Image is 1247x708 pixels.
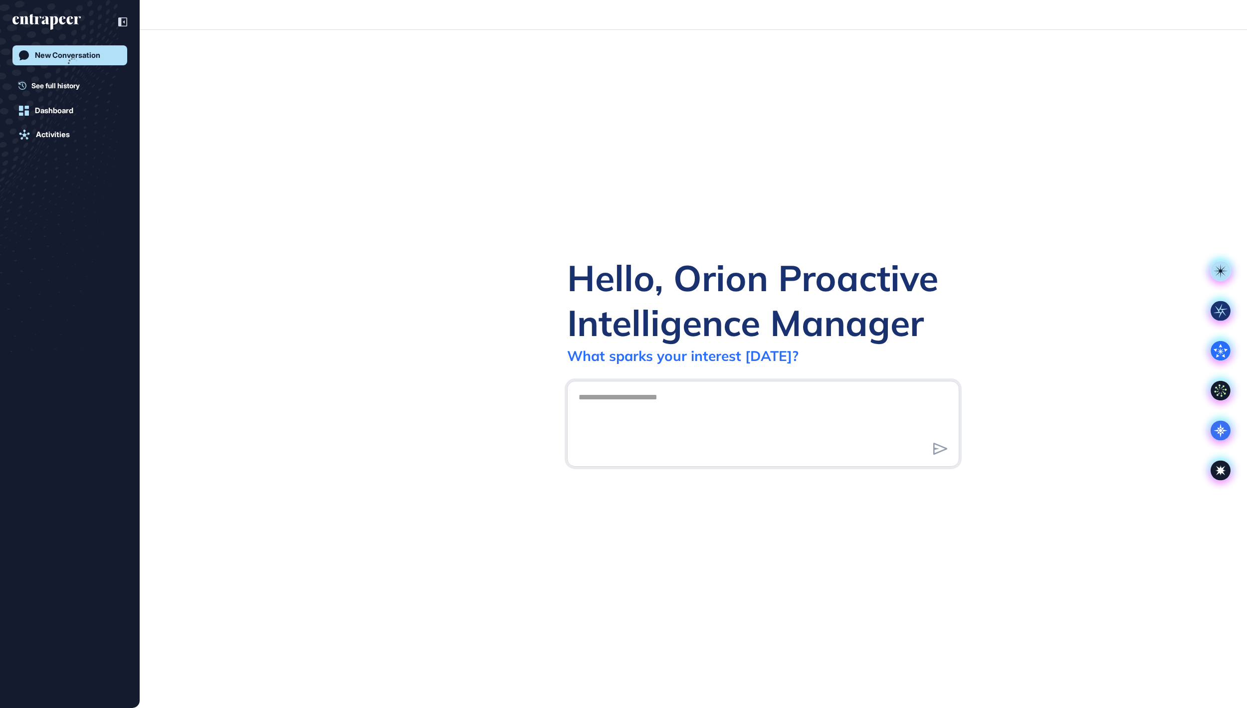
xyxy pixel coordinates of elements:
[35,106,73,115] div: Dashboard
[36,130,70,139] div: Activities
[567,255,959,345] div: Hello, Orion Proactive Intelligence Manager
[12,101,127,121] a: Dashboard
[18,80,127,91] a: See full history
[12,125,127,145] a: Activities
[12,14,81,30] div: entrapeer-logo
[567,347,799,364] div: What sparks your interest [DATE]?
[35,51,100,60] div: New Conversation
[12,45,127,65] a: New Conversation
[31,80,80,91] span: See full history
